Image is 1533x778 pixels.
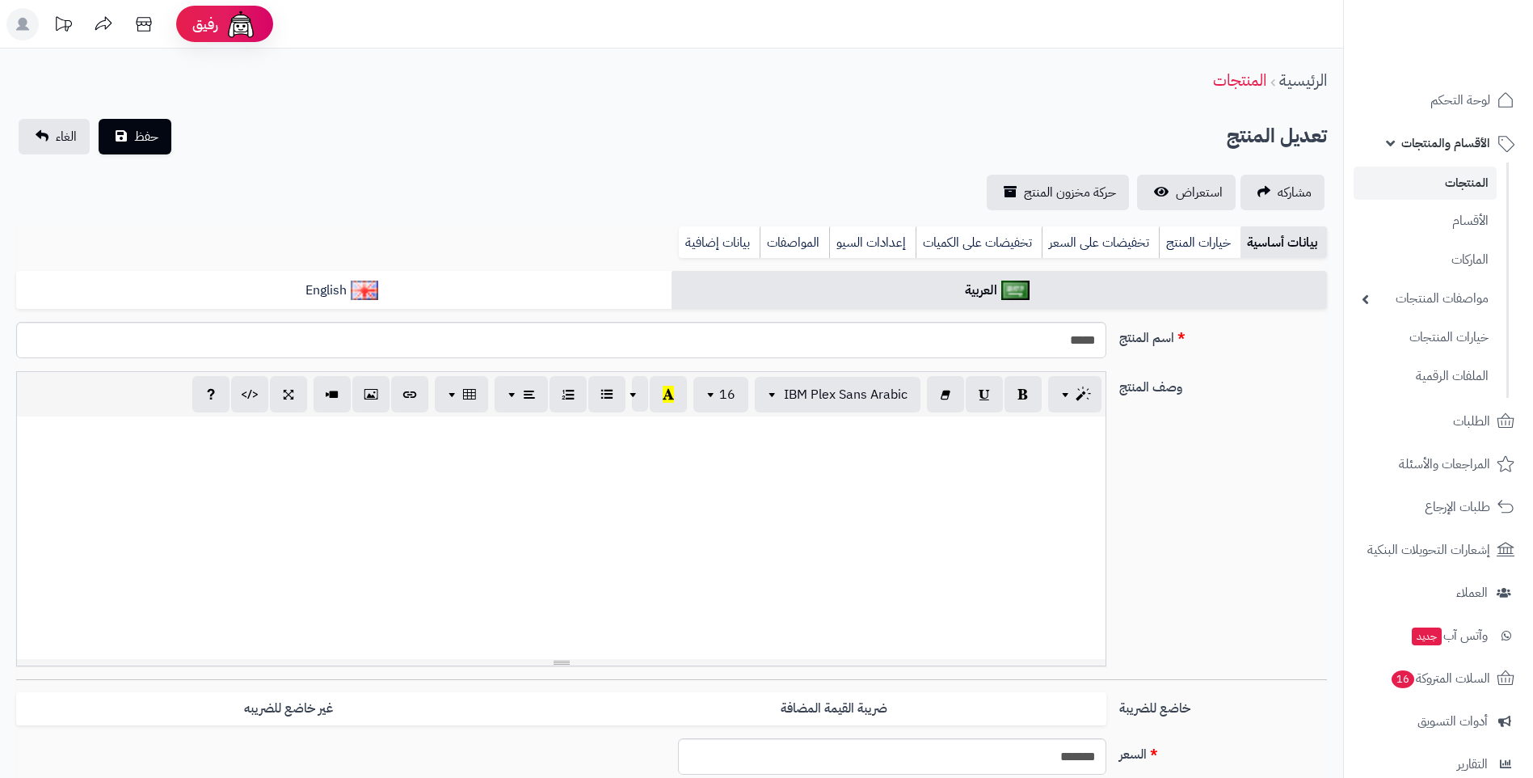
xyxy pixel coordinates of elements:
[719,385,735,404] span: 16
[1367,539,1490,561] span: إشعارات التحويلات البنكية
[1354,167,1497,200] a: المنتجات
[1240,226,1327,259] a: بيانات أساسية
[1354,243,1497,277] a: الماركات
[1240,175,1325,210] a: مشاركه
[351,281,379,300] img: English
[1354,573,1523,612] a: العملاء
[1278,183,1312,202] span: مشاركه
[1354,702,1523,741] a: أدوات التسويق
[1417,710,1488,733] span: أدوات التسويق
[1410,624,1488,647] span: وآتس آب
[1137,175,1236,210] a: استعراض
[1001,281,1030,300] img: العربية
[1453,410,1490,433] span: الطلبات
[755,377,920,412] button: IBM Plex Sans Arabic
[1354,488,1523,526] a: طلبات الإرجاع
[56,127,77,146] span: الغاء
[1425,496,1490,518] span: طلبات الإرجاع
[1354,81,1523,120] a: لوحة التحكم
[43,8,83,44] a: تحديثات المنصة
[679,226,760,259] a: بيانات إضافية
[1113,322,1333,348] label: اسم المنتج
[1354,659,1523,698] a: السلات المتروكة16
[1354,531,1523,569] a: إشعارات التحويلات البنكية
[1279,68,1327,92] a: الرئيسية
[1113,371,1333,397] label: وصف المنتج
[1354,320,1497,355] a: خيارات المنتجات
[1390,667,1490,690] span: السلات المتروكة
[1354,204,1497,239] a: الأقسام
[1399,453,1490,476] span: المراجعات والأسئلة
[1456,581,1488,604] span: العملاء
[1354,445,1523,484] a: المراجعات والأسئلة
[1042,226,1159,259] a: تخفيضات على السعر
[1113,692,1333,718] label: خاضع للضريبة
[1457,753,1488,776] span: التقارير
[192,15,218,34] span: رفيق
[1392,670,1414,688] span: 16
[19,119,90,154] a: الغاء
[99,119,171,154] button: حفظ
[562,692,1106,725] label: ضريبة القيمة المضافة
[987,175,1129,210] a: حركة مخزون المنتج
[1227,120,1327,153] h2: تعديل المنتج
[1401,132,1490,154] span: الأقسام والمنتجات
[1354,616,1523,655] a: وآتس آبجديد
[672,271,1327,311] a: العربية
[1024,183,1116,202] span: حركة مخزون المنتج
[1113,738,1333,764] label: السعر
[1412,628,1442,645] span: جديد
[134,127,158,146] span: حفظ
[829,226,916,259] a: إعدادات السيو
[1354,281,1497,316] a: مواصفات المنتجات
[693,377,748,412] button: 16
[1430,89,1490,112] span: لوحة التحكم
[916,226,1042,259] a: تخفيضات على الكميات
[16,692,561,725] label: غير خاضع للضريبه
[760,226,829,259] a: المواصفات
[1354,402,1523,441] a: الطلبات
[784,385,908,404] span: IBM Plex Sans Arabic
[1213,68,1266,92] a: المنتجات
[1176,183,1223,202] span: استعراض
[16,271,672,311] a: English
[1423,44,1518,78] img: logo-2.png
[1354,359,1497,394] a: الملفات الرقمية
[225,8,257,40] img: ai-face.png
[1159,226,1240,259] a: خيارات المنتج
